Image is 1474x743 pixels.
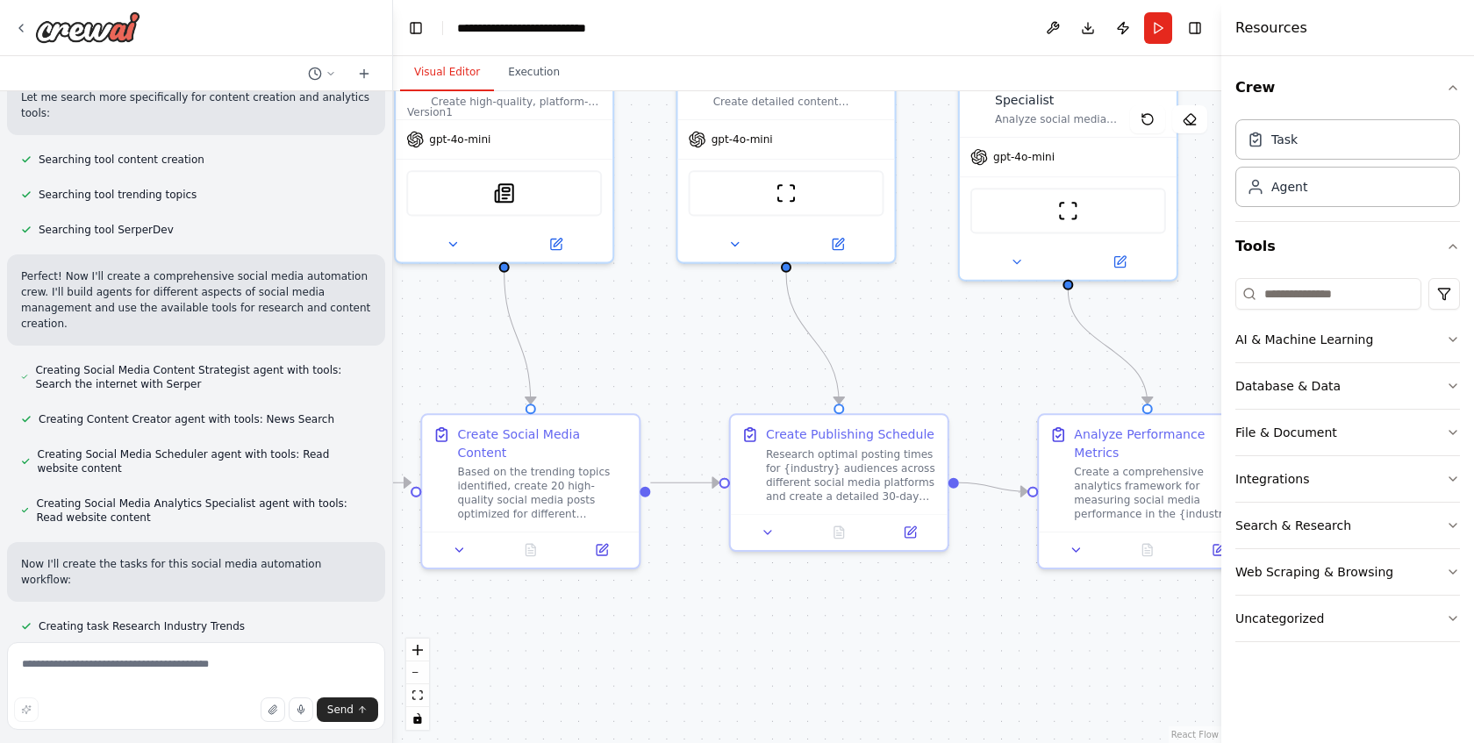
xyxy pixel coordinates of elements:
button: Web Scraping & Browsing [1235,549,1460,595]
p: Perfect! Now I'll create a comprehensive social media automation crew. I'll build agents for diff... [21,268,371,332]
button: Tools [1235,222,1460,271]
div: Analyze Performance MetricsCreate a comprehensive analytics framework for measuring social media ... [1037,413,1257,569]
div: Create detailed content publishing schedules with optimal posting times for maximum engagement ac... [676,61,896,264]
span: Creating Content Creator agent with tools: News Search [39,412,334,426]
button: Open in side panel [880,522,941,543]
h4: Resources [1235,18,1307,39]
button: File & Document [1235,410,1460,455]
div: Social Media Analytics SpecialistAnalyze social media performance metrics, identify engagement pa... [958,61,1178,282]
div: Tools [1235,271,1460,656]
img: ScrapeWebsiteTool [1057,200,1078,221]
div: Crew [1235,112,1460,221]
img: ScrapeWebsiteTool [776,182,797,204]
div: Create a comprehensive analytics framework for measuring social media performance in the {industr... [1074,465,1245,521]
div: Task [1271,131,1298,148]
span: Searching tool content creation [39,153,204,167]
button: fit view [406,684,429,707]
a: React Flow attribution [1171,730,1219,739]
g: Edge from 4be56a0e-df7b-4c40-8bf7-6b515f10300a to f29ee85c-c525-4040-ae7d-0ac7e22dd041 [650,474,719,491]
span: Searching tool SerperDev [39,223,174,237]
div: React Flow controls [406,639,429,730]
div: Analyze Performance Metrics [1074,425,1245,461]
div: Agent [1271,178,1307,196]
span: gpt-4o-mini [429,132,490,146]
span: Creating task Research Industry Trends [39,619,245,633]
button: Crew [1235,63,1460,112]
div: Version 1 [407,105,453,119]
button: No output available [802,522,877,543]
button: Open in side panel [788,233,887,254]
span: gpt-4o-mini [712,132,773,146]
div: Social Media Analytics Specialist [995,74,1166,109]
g: Edge from f29ee85c-c525-4040-ae7d-0ac7e22dd041 to 207cf8e5-f11c-4eb9-b03f-2208fe667457 [959,474,1027,500]
button: Execution [494,54,574,91]
button: Visual Editor [400,54,494,91]
button: No output available [1110,539,1184,561]
span: gpt-4o-mini [993,150,1055,164]
button: Click to speak your automation idea [289,697,313,722]
button: Upload files [261,697,285,722]
div: Create detailed content publishing schedules with optimal posting times for maximum engagement ac... [713,95,884,109]
p: Let me search more specifically for content creation and analytics tools: [21,89,371,121]
g: Edge from d81eeeae-2076-4687-8350-40dfe47cf283 to f29ee85c-c525-4040-ae7d-0ac7e22dd041 [777,273,848,404]
button: toggle interactivity [406,707,429,730]
span: Creating Social Media Content Strategist agent with tools: Search the internet with Serper [35,363,371,391]
button: No output available [493,539,568,561]
g: Edge from 5d0f7ad4-d176-4950-9b04-8f0104c3825a to 207cf8e5-f11c-4eb9-b03f-2208fe667457 [1059,290,1156,404]
div: Create Social Media ContentBased on the trending topics identified, create 20 high-quality social... [420,413,640,569]
div: Create high-quality, platform-optimized social media posts including captions, hashtags, and post... [431,95,602,109]
button: Improve this prompt [14,697,39,722]
button: AI & Machine Learning [1235,317,1460,362]
button: Hide left sidebar [404,16,428,40]
div: Create Social Media Content [457,425,628,461]
button: Open in side panel [1188,539,1249,561]
g: Edge from 64a343e0-eff6-4f7c-9c20-cbf26705e2cf to 4be56a0e-df7b-4c40-8bf7-6b515f10300a [342,474,411,491]
div: Create high-quality, platform-optimized social media posts including captions, hashtags, and post... [394,61,614,264]
button: Integrations [1235,456,1460,502]
div: Integrations [1235,470,1309,488]
button: Database & Data [1235,363,1460,409]
button: Hide right sidebar [1183,16,1207,40]
div: Research optimal posting times for {industry} audiences across different social media platforms a... [766,447,937,503]
button: Switch to previous chat [301,63,343,84]
span: Creating Social Media Analytics Specialist agent with tools: Read website content [36,497,371,525]
span: Searching tool trending topics [39,188,197,202]
div: Uncategorized [1235,610,1324,627]
button: zoom in [406,639,429,661]
span: Creating Social Media Scheduler agent with tools: Read website content [38,447,371,475]
div: Database & Data [1235,377,1341,395]
button: Start a new chat [350,63,378,84]
button: Uncategorized [1235,596,1460,641]
button: zoom out [406,661,429,684]
button: Open in side panel [506,233,605,254]
button: Search & Research [1235,503,1460,548]
p: Now I'll create the tasks for this social media automation workflow: [21,556,371,588]
div: Analyze social media performance metrics, identify engagement patterns, and provide actionable in... [995,112,1166,126]
nav: breadcrumb [457,19,633,37]
div: AI & Machine Learning [1235,331,1373,348]
span: Send [327,703,354,717]
img: SerplyNewsSearchTool [494,182,515,204]
button: Open in side panel [1070,252,1169,273]
div: Search & Research [1235,517,1351,534]
div: Create Publishing ScheduleResearch optimal posting times for {industry} audiences across differen... [729,413,949,552]
div: Based on the trending topics identified, create 20 high-quality social media posts optimized for ... [457,465,628,521]
div: File & Document [1235,424,1337,441]
button: Open in side panel [571,539,632,561]
div: Create Publishing Schedule [766,425,934,443]
g: Edge from 6fc69f21-b454-411b-8a93-cf610df21298 to 4be56a0e-df7b-4c40-8bf7-6b515f10300a [496,273,540,404]
img: Logo [35,11,140,43]
button: Send [317,697,378,722]
div: Web Scraping & Browsing [1235,563,1393,581]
